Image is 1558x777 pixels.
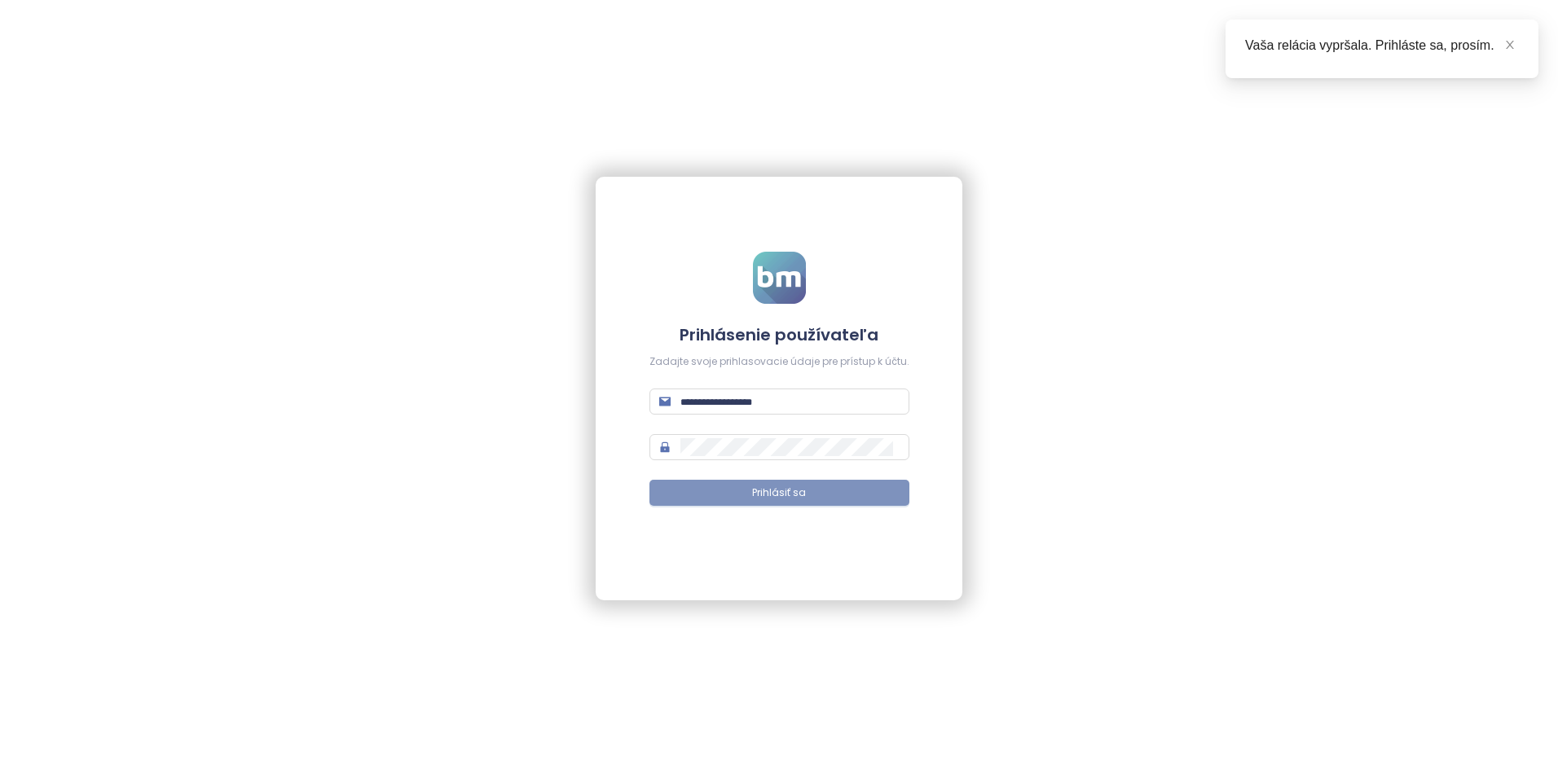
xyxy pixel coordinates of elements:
[752,485,806,501] span: Prihlásiť sa
[753,252,806,304] img: logo
[1504,39,1516,50] span: close
[659,396,671,407] span: mail
[659,441,671,453] span: lock
[1245,36,1519,55] div: Vaša relácia vypršala. Prihláste sa, prosím.
[649,323,909,346] h4: Prihlásenie používateľa
[649,480,909,506] button: Prihlásiť sa
[649,354,909,370] div: Zadajte svoje prihlasovacie údaje pre prístup k účtu.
